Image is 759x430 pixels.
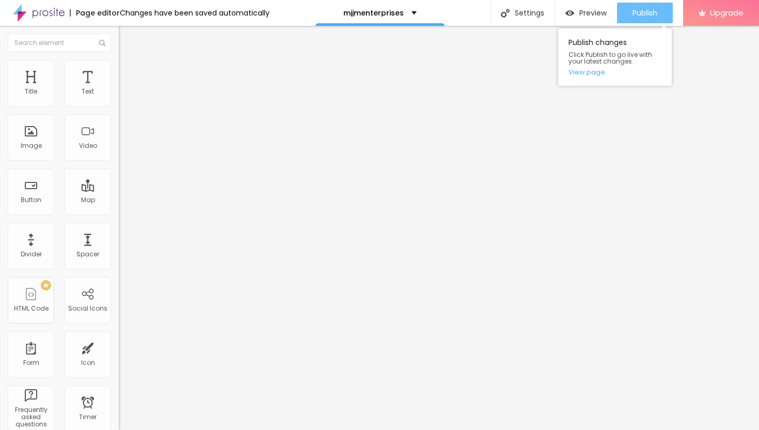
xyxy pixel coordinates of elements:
[555,3,617,23] button: Preview
[25,88,37,95] div: Title
[568,69,661,75] a: View page
[10,406,51,428] div: Frequently asked questions
[70,9,120,17] div: Page editor
[14,305,49,312] div: HTML Code
[79,413,97,421] div: Timer
[568,51,661,65] span: Click Publish to go live with your latest changes.
[710,8,744,17] span: Upgrade
[82,88,94,95] div: Text
[501,9,510,18] img: Icone
[21,251,42,258] div: Divider
[119,26,759,430] iframe: Editor
[558,28,672,86] div: Publish changes
[8,34,111,52] input: Search element
[632,9,657,17] span: Publish
[99,40,105,46] img: Icone
[79,142,97,149] div: Video
[21,196,41,204] div: Button
[81,196,95,204] div: Map
[21,142,42,149] div: Image
[81,359,95,366] div: Icon
[617,3,673,23] button: Publish
[68,305,107,312] div: Social Icons
[579,9,607,17] span: Preview
[565,9,574,18] img: view-1.svg
[76,251,99,258] div: Spacer
[120,9,270,17] div: Changes have been saved automatically
[343,9,404,17] p: mjjmenterprises
[23,359,39,366] div: Form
